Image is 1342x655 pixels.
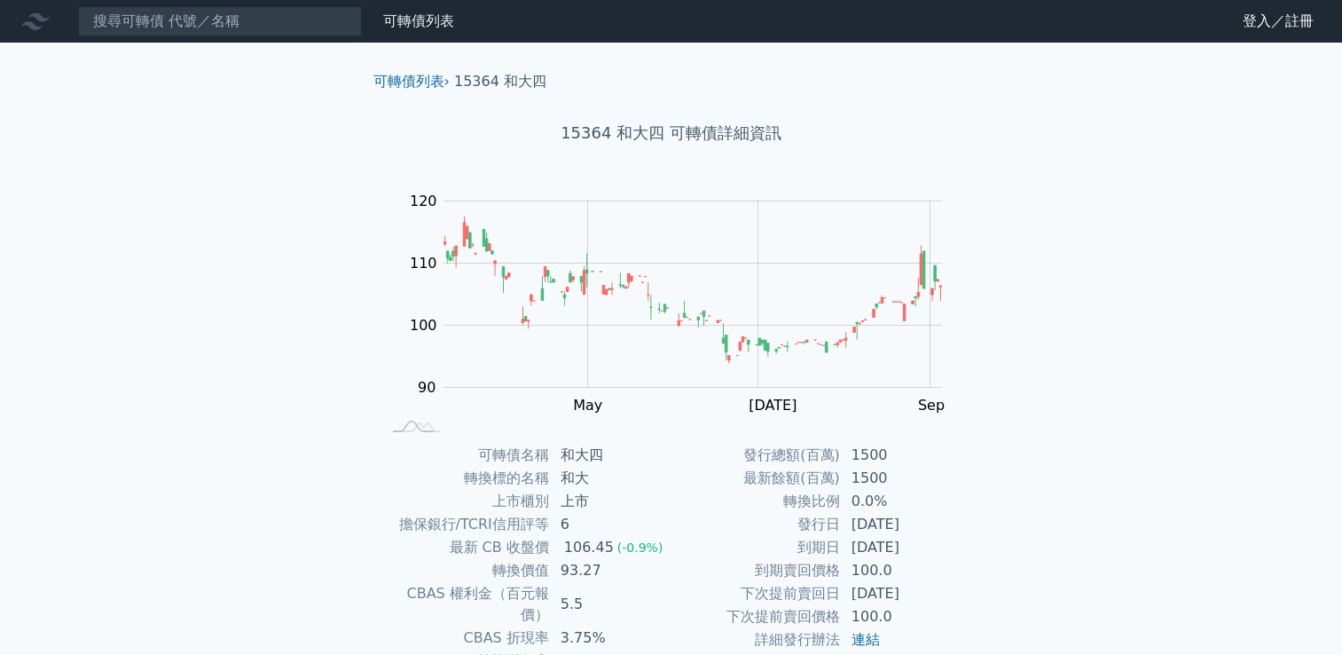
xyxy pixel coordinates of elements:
a: 可轉債列表 [383,12,454,29]
td: 發行總額(百萬) [671,444,841,467]
td: 100.0 [841,605,962,628]
td: 和大 [550,467,671,490]
td: 轉換標的名稱 [381,467,550,490]
li: › [373,71,450,92]
td: CBAS 折現率 [381,627,550,650]
td: [DATE] [841,513,962,536]
td: 100.0 [841,559,962,582]
td: 6 [550,513,671,536]
iframe: Chat Widget [1253,570,1342,655]
td: CBAS 權利金（百元報價） [381,582,550,627]
h1: 15364 和大四 可轉債詳細資訊 [359,121,984,146]
td: [DATE] [841,536,962,559]
tspan: 120 [410,193,437,209]
a: 登入／註冊 [1228,7,1328,36]
td: [DATE] [841,582,962,605]
td: 可轉債名稱 [381,444,550,467]
td: 5.5 [550,582,671,627]
td: 1500 [841,444,962,467]
a: 可轉債列表 [373,73,444,90]
span: (-0.9%) [617,541,663,555]
td: 擔保銀行/TCRI信用評等 [381,513,550,536]
td: 轉換價值 [381,559,550,582]
a: 連結 [852,631,880,648]
tspan: [DATE] [749,397,797,414]
tspan: 100 [410,317,437,334]
td: 上市 [550,490,671,513]
input: 搜尋可轉債 代號／名稱 [78,6,362,36]
td: 發行日 [671,513,841,536]
td: 詳細發行辦法 [671,628,841,651]
td: 1500 [841,467,962,490]
td: 最新餘額(百萬) [671,467,841,490]
td: 最新 CB 收盤價 [381,536,550,559]
li: 15364 和大四 [454,71,546,92]
td: 和大四 [550,444,671,467]
td: 0.0% [841,490,962,513]
td: 到期日 [671,536,841,559]
tspan: 110 [410,255,437,272]
div: 106.45 [561,537,617,558]
tspan: Sep [918,397,945,414]
td: 93.27 [550,559,671,582]
td: 下次提前賣回價格 [671,605,841,628]
g: Chart [400,193,968,450]
td: 到期賣回價格 [671,559,841,582]
tspan: 90 [418,379,436,396]
td: 下次提前賣回日 [671,582,841,605]
td: 3.75% [550,627,671,650]
td: 轉換比例 [671,490,841,513]
tspan: May [573,397,602,414]
td: 上市櫃別 [381,490,550,513]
